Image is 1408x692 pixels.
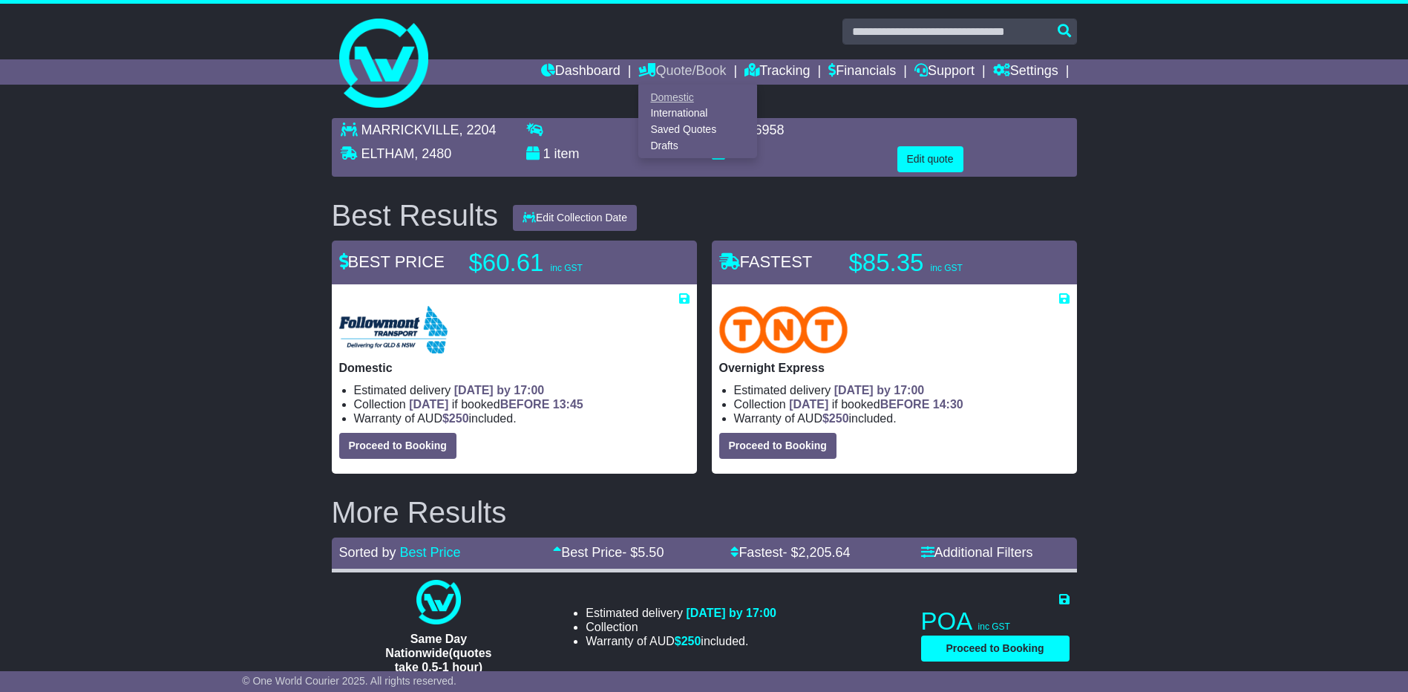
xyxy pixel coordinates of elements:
a: Best Price- $5.50 [553,545,664,560]
span: 250 [829,412,849,425]
span: [DATE] by 17:00 [686,607,776,619]
a: International [639,105,756,122]
span: item [554,146,580,161]
span: © One World Courier 2025. All rights reserved. [242,675,456,687]
span: Same Day Nationwide(quotes take 0.5-1 hour) [385,633,491,673]
span: 14:30 [933,398,963,411]
li: Collection [354,397,690,411]
a: Financials [828,59,896,85]
button: Proceed to Booking [719,433,836,459]
span: 3 [729,146,736,161]
li: Collection [586,620,776,634]
span: [DATE] [409,398,448,411]
li: Estimated delivery [734,383,1070,397]
a: Settings [993,59,1058,85]
span: , 2480 [414,146,451,161]
a: Dashboard [541,59,620,85]
p: Overnight Express [719,361,1070,375]
span: FASTEST [719,252,813,271]
a: Quote/Book [638,59,726,85]
li: Estimated delivery [586,606,776,620]
span: inc GST [551,263,583,273]
button: Edit quote [897,146,963,172]
span: - $ [782,545,850,560]
span: inc GST [931,263,963,273]
span: 5.50 [638,545,664,560]
button: Edit Collection Date [513,205,637,231]
p: $60.61 [469,248,655,278]
span: , 2204 [459,123,497,137]
p: $85.35 [849,248,1035,278]
a: Additional Filters [921,545,1033,560]
span: if booked [409,398,583,411]
span: [DATE] [789,398,828,411]
span: 1 [543,146,551,161]
span: BEFORE [880,398,930,411]
span: if booked [789,398,963,411]
li: Estimated delivery [354,383,690,397]
span: [DATE] by 17:00 [454,384,545,396]
li: Warranty of AUD included. [734,411,1070,425]
a: Domestic [639,89,756,105]
span: BEFORE [500,398,550,411]
span: 2,205.64 [798,545,850,560]
a: Drafts [639,137,756,154]
a: Fastest- $2,205.64 [730,545,850,560]
img: One World Courier: Same Day Nationwide(quotes take 0.5-1 hour) [416,580,461,624]
button: Proceed to Booking [339,433,456,459]
button: Proceed to Booking [921,636,1070,662]
span: $ [822,412,849,425]
li: Collection [734,397,1070,411]
p: Domestic [339,361,690,375]
a: Saved Quotes [639,122,756,138]
span: $ [675,635,701,647]
img: TNT Domestic: Overnight Express [719,306,848,353]
p: POA [921,607,1070,636]
span: BEST PRICE [339,252,445,271]
a: Tracking [744,59,810,85]
span: Sorted by [339,545,396,560]
a: Support [914,59,975,85]
span: ELTHAM [361,146,415,161]
span: - $ [622,545,664,560]
img: Followmont Transport: Domestic [339,306,448,353]
li: Warranty of AUD included. [586,634,776,648]
span: $ [442,412,469,425]
h2: More Results [332,496,1077,529]
span: MARRICKVILLE [361,123,459,137]
span: 13:45 [553,398,583,411]
span: [DATE] by 17:00 [834,384,925,396]
span: 250 [449,412,469,425]
span: inc GST [978,621,1010,632]
span: 250 [681,635,701,647]
div: Best Results [324,199,506,232]
div: Quote/Book [638,85,757,158]
a: Best Price [400,545,461,560]
li: Warranty of AUD included. [354,411,690,425]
